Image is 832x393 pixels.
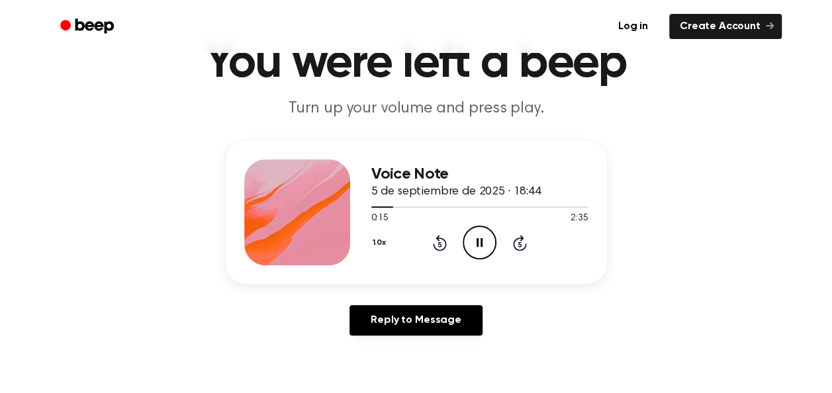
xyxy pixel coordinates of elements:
[349,305,482,335] a: Reply to Message
[371,232,391,254] button: 1.0x
[51,14,126,40] a: Beep
[77,40,755,87] h1: You were left a beep
[571,212,588,226] span: 2:35
[371,212,389,226] span: 0:15
[669,14,782,39] a: Create Account
[605,11,661,42] a: Log in
[162,98,670,120] p: Turn up your volume and press play.
[371,165,588,183] h3: Voice Note
[371,186,541,198] span: 5 de septiembre de 2025 · 18:44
